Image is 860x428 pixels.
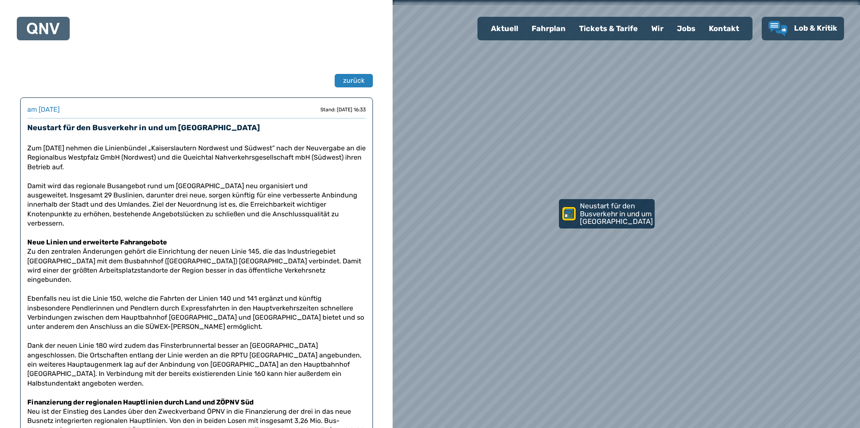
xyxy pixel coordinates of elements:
a: Neustart für den Busverkehr in und um [GEOGRAPHIC_DATA] [559,199,655,228]
div: Stand: [DATE] 16:33 [320,106,366,113]
a: Tickets & Tarife [572,18,645,39]
h3: Neustart für den Busverkehr in und um [GEOGRAPHIC_DATA] [27,122,366,134]
p: Ebenfalls neu ist die Linie 150, welche die Fahrten der Linien 140 und 141 ergänzt und künftig in... [27,285,366,332]
span: zurück [343,76,364,86]
p: Zu den zentralen Änderungen gehört die Einrichtung der neuen Linie 145, die das Industriegebiet [... [27,228,366,285]
img: QNV Logo [27,23,60,34]
strong: Finanzierung der regionalen Hauptlinien durch Land und ZÖPNV Süd [27,398,254,406]
a: Fahrplan [525,18,572,39]
p: Damit wird das regionale Busangebot rund um [GEOGRAPHIC_DATA] neu organisiert und ausgeweitet. In... [27,181,366,228]
a: Aktuell [484,18,525,39]
span: Lob & Kritik [794,24,837,33]
div: Neustart für den Busverkehr in und um [GEOGRAPHIC_DATA] [559,199,651,228]
div: am [DATE] [27,105,60,115]
a: Jobs [670,18,702,39]
p: Zum [DATE] nehmen die Linienbündel „Kaiserslautern Nordwest und Südwest“ nach der Neuvergabe an d... [27,144,366,172]
a: Kontakt [702,18,746,39]
p: Neustart für den Busverkehr in und um [GEOGRAPHIC_DATA] [580,202,653,226]
strong: Neue Linien und erweiterte Fahrangebote [27,238,167,246]
a: QNV Logo [27,20,60,37]
a: Wir [645,18,670,39]
button: zurück [335,74,373,87]
a: Lob & Kritik [768,21,837,36]
p: Dank der neuen Linie 180 wird zudem das Finsterbrunnertal besser an [GEOGRAPHIC_DATA] angeschloss... [27,332,366,388]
